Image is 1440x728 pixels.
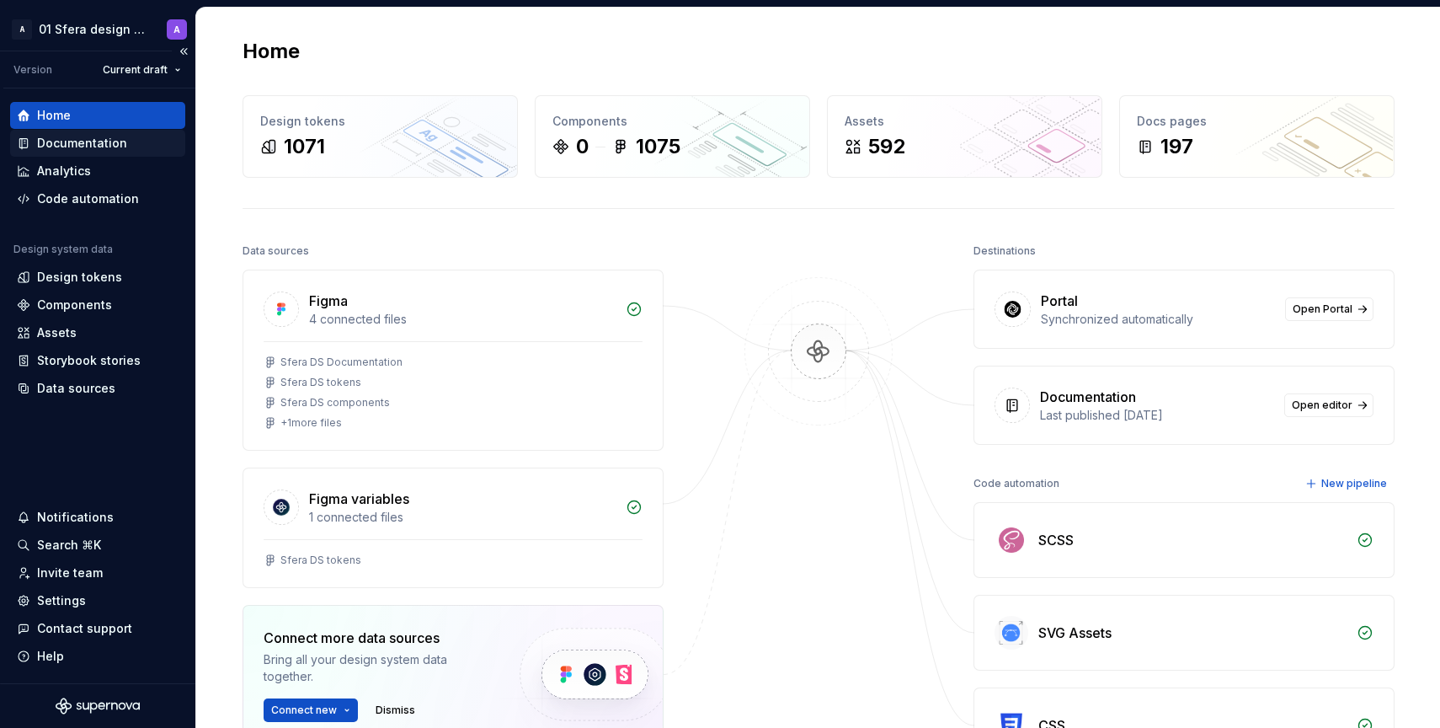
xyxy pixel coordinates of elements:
div: Sfera DS tokens [280,554,361,567]
div: Design tokens [37,269,122,286]
div: Home [37,107,71,124]
div: Last published [DATE] [1040,407,1274,424]
button: Search ⌘K [10,532,185,559]
div: Portal [1041,291,1078,311]
a: Components01075 [535,95,810,178]
div: A [173,23,180,36]
div: SVG Assets [1038,623,1112,643]
div: Help [37,648,64,665]
div: 01 Sfera design system [39,21,147,38]
span: Dismiss [376,704,415,717]
div: Synchronized automatically [1041,311,1275,328]
button: Notifications [10,504,185,531]
div: 197 [1160,133,1193,160]
div: Data sources [37,380,115,397]
svg: Supernova Logo [56,698,140,715]
a: Design tokens1071 [243,95,518,178]
div: Code automation [37,190,139,207]
a: Figma4 connected filesSfera DS DocumentationSfera DS tokensSfera DS components+1more files [243,270,664,451]
button: Current draft [95,58,189,82]
div: Sfera DS components [280,396,390,409]
button: Help [10,643,185,670]
button: Connect new [264,699,358,722]
div: Bring all your design system data together. [264,651,491,685]
span: Open Portal [1293,302,1352,316]
div: Version [13,63,52,77]
div: 592 [868,133,905,160]
div: Settings [37,592,86,609]
a: Assets [10,319,185,346]
a: Open Portal [1285,297,1373,321]
a: Analytics [10,158,185,185]
div: Components [552,113,792,130]
a: Home [10,102,185,129]
div: 4 connected files [309,311,616,328]
div: Components [37,297,112,313]
div: Sfera DS tokens [280,376,361,389]
a: Docs pages197 [1119,95,1395,178]
a: Storybook stories [10,347,185,374]
div: A [12,19,32,40]
div: Documentation [1040,387,1136,407]
a: Assets592 [827,95,1102,178]
div: Sfera DS Documentation [280,356,403,369]
a: Data sources [10,375,185,402]
a: Settings [10,587,185,614]
span: Current draft [103,63,168,77]
div: Destinations [973,239,1036,263]
div: Documentation [37,135,127,152]
div: Invite team [37,565,103,581]
div: SCSS [1038,530,1074,550]
div: Analytics [37,163,91,179]
span: New pipeline [1321,477,1387,490]
a: Documentation [10,130,185,157]
a: Figma variables1 connected filesSfera DS tokens [243,468,664,588]
div: Storybook stories [37,352,141,369]
button: Contact support [10,615,185,642]
div: 1075 [636,133,680,160]
div: Notifications [37,509,114,526]
div: Connect more data sources [264,628,491,648]
a: Open editor [1284,393,1373,417]
div: Docs pages [1137,113,1377,130]
span: Open editor [1292,399,1352,412]
div: 0 [576,133,589,160]
a: Invite team [10,559,185,586]
div: Figma [309,291,348,311]
a: Design tokens [10,264,185,291]
div: Data sources [243,239,309,263]
div: Design tokens [260,113,500,130]
button: Collapse sidebar [172,40,195,63]
div: 1071 [284,133,325,160]
div: Design system data [13,243,113,256]
a: Code automation [10,185,185,212]
div: Assets [845,113,1085,130]
div: Figma variables [309,489,409,509]
button: New pipeline [1300,472,1395,495]
div: 1 connected files [309,509,616,526]
h2: Home [243,38,300,65]
div: Search ⌘K [37,537,101,554]
div: Code automation [973,472,1059,495]
div: Contact support [37,620,132,637]
button: Dismiss [368,699,423,722]
span: Connect new [271,704,337,717]
a: Components [10,292,185,318]
button: A01 Sfera design systemA [3,11,192,47]
div: + 1 more files [280,416,342,430]
div: Assets [37,324,77,341]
